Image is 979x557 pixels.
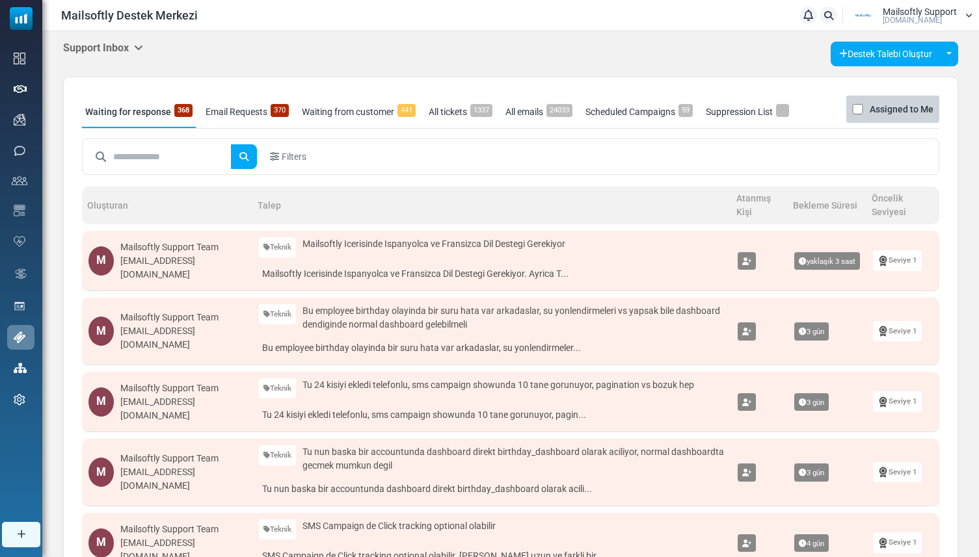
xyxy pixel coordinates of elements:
a: Tu nun baska bir accountunda dashboard direkt birthday_dashboard olarak acili... [259,479,725,499]
a: User Logo Mailsoftly Support [DOMAIN_NAME] [847,6,972,25]
div: [EMAIL_ADDRESS][DOMAIN_NAME] [120,324,246,352]
a: Suppression List [703,96,792,128]
div: [EMAIL_ADDRESS][DOMAIN_NAME] [120,465,246,493]
th: Talep [252,187,731,224]
a: Waiting from customer441 [299,96,419,128]
img: mailsoftly_icon_blue_white.svg [10,7,33,30]
a: Seviye 1 [873,532,922,552]
span: Bu employee birthday olayinda bir suru hata var arkadaslar, su yonlendirmeleri vs yapsak bile das... [302,304,725,331]
img: email-templates-icon.svg [14,205,25,216]
span: 3 gün [794,322,829,341]
span: Tu 24 kisiyi ekledi telefonlu, sms campaign showunda 10 tane gorunuyor, pagination vs bozuk hep [302,378,694,392]
th: Atanmış Kişi [731,187,788,224]
span: 59 [678,104,693,117]
a: Scheduled Campaigns59 [582,96,696,128]
span: Mailsoftly Icerisinde Ispanyolca ve Fransizca Dil Destegi Gerekiyor [302,237,565,251]
a: Email Requests370 [202,96,292,128]
label: Assigned to Me [870,101,933,117]
a: Mailsoftly Icerisinde Ispanyolca ve Fransizca Dil Destegi Gerekiyor. Ayrica T... [259,264,725,284]
img: domain-health-icon.svg [14,236,25,246]
span: 3 gün [794,463,829,482]
img: sms-icon.png [14,145,25,157]
div: M [88,246,114,276]
span: 24033 [546,104,572,117]
th: Bekleme Süresi [788,187,866,224]
div: Mailsoftly Support Team [120,452,246,465]
span: Mailsoftly Destek Merkezi [61,6,198,24]
span: Filters [282,150,306,164]
span: yaklaşık 3 saat [794,252,860,270]
span: Tu nun baska bir accountunda dashboard direkt birthday_dashboard olarak aciliyor, normal dashboar... [302,445,725,473]
img: workflow.svg [14,266,28,281]
a: Teknik [259,237,296,257]
span: [DOMAIN_NAME] [883,16,942,24]
span: 441 [397,104,416,117]
div: Mailsoftly Support Team [120,240,246,254]
img: contacts-icon.svg [12,176,27,185]
h5: Support Inbox [63,42,143,54]
a: Seviye 1 [873,250,922,270]
img: settings-icon.svg [14,394,25,406]
span: Mailsoftly Support [883,7,957,16]
a: Teknik [259,519,296,539]
span: SMS Campaign de Click tracking optional olabilir [302,519,496,533]
div: M [88,458,114,487]
a: Teknik [259,378,296,398]
a: Seviye 1 [873,391,922,411]
img: support-icon-active.svg [14,331,25,343]
img: User Logo [847,6,879,25]
div: Mailsoftly Support Team [120,382,246,395]
div: [EMAIL_ADDRESS][DOMAIN_NAME] [120,254,246,281]
a: Tu 24 kisiyi ekledi telefonlu, sms campaign showunda 10 tane gorunuyor, pagin... [259,405,725,425]
span: 368 [174,104,193,117]
a: Teknik [259,304,296,324]
img: dashboard-icon.svg [14,53,25,64]
a: All emails24033 [502,96,576,128]
th: Öncelik Seviyesi [866,187,939,224]
div: [EMAIL_ADDRESS][DOMAIN_NAME] [120,395,246,422]
th: Oluşturan [82,187,252,224]
span: 4 gün [794,534,829,552]
div: Mailsoftly Support Team [120,311,246,324]
a: Destek Talebi Oluştur [831,42,941,66]
span: 3 gün [794,393,829,411]
img: landing_pages.svg [14,300,25,312]
a: Seviye 1 [873,462,922,482]
a: Seviye 1 [873,321,922,341]
div: Mailsoftly Support Team [120,523,246,536]
a: Waiting for response368 [82,96,196,128]
a: Teknik [259,445,296,465]
a: All tickets1337 [425,96,496,128]
img: campaigns-icon.png [14,114,25,125]
div: M [88,317,114,346]
span: 1337 [470,104,492,117]
div: M [88,387,114,417]
a: Bu employee birthday olayinda bir suru hata var arkadaslar, su yonlendirmeler... [259,338,725,358]
span: 370 [271,104,289,117]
